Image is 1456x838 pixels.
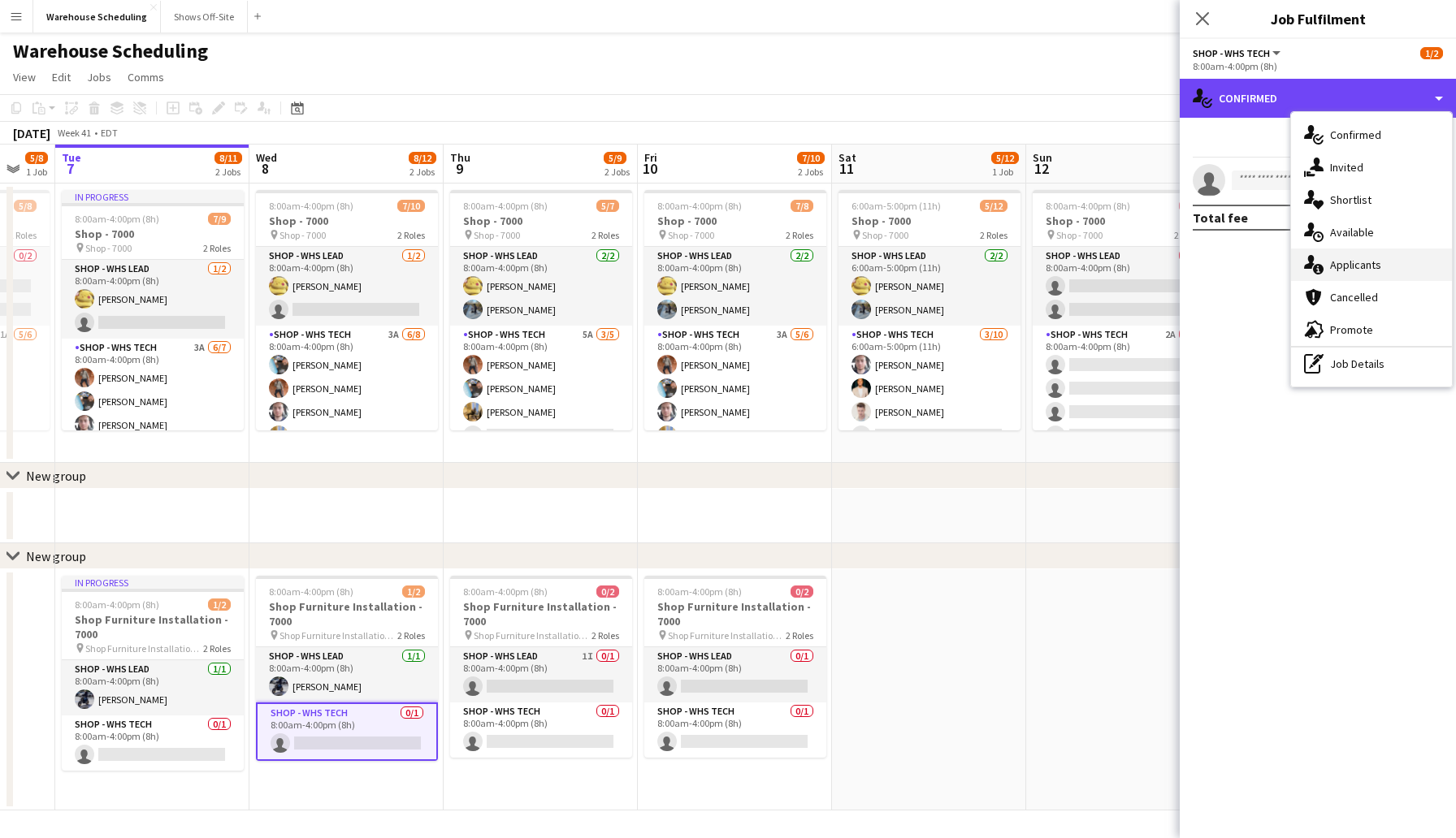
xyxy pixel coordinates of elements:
[450,214,632,228] h3: Shop - 7000
[1046,200,1130,212] span: 8:00am-4:00pm (8h)
[1033,214,1215,228] h3: Shop - 7000
[791,585,813,598] span: 0/2
[463,585,548,598] span: 8:00am-4:00pm (8h)
[253,159,277,178] span: 8
[1179,200,1202,212] span: 0/7
[644,702,826,758] app-card-role: Shop - WHS Tech0/18:00am-4:00pm (8h)
[797,152,825,164] span: 7/10
[644,576,826,758] app-job-card: 8:00am-4:00pm (8h)0/2Shop Furniture Installation - 7000 Shop Furniture Installation - 70002 Roles...
[256,247,438,326] app-card-role: Shop - WHS Lead1/28:00am-4:00pm (8h)[PERSON_NAME]
[1193,47,1283,59] button: Shop - WHS Tech
[33,1,161,32] button: Warehouse Scheduling
[203,642,231,654] span: 2 Roles
[203,242,231,254] span: 2 Roles
[980,229,1007,241] span: 2 Roles
[450,247,632,326] app-card-role: Shop - WHS Lead2/28:00am-4:00pm (8h)[PERSON_NAME][PERSON_NAME]
[269,200,353,212] span: 8:00am-4:00pm (8h)
[256,599,438,628] h3: Shop Furniture Installation - 7000
[448,159,470,178] span: 9
[1193,47,1270,59] span: Shop - WHS Tech
[256,576,438,761] div: 8:00am-4:00pm (8h)1/2Shop Furniture Installation - 7000 Shop Furniture Installation - 70002 Roles...
[62,612,244,641] h3: Shop Furniture Installation - 7000
[101,127,118,139] div: EDT
[450,150,470,165] span: Thu
[409,152,436,164] span: 8/12
[85,642,203,654] span: Shop Furniture Installation - 7000
[657,200,742,212] span: 8:00am-4:00pm (8h)
[992,166,1018,178] div: 1 Job
[463,200,548,212] span: 8:00am-4:00pm (8h)
[838,150,856,165] span: Sat
[668,629,786,641] span: Shop Furniture Installation - 7000
[1033,247,1215,326] app-card-role: Shop - WHS Lead0/28:00am-4:00pm (8h)
[474,229,520,241] span: Shop - 7000
[256,214,438,228] h3: Shop - 7000
[208,598,231,611] span: 1/2
[644,150,657,165] span: Fri
[838,247,1020,326] app-card-role: Shop - WHS Lead2/26:00am-5:00pm (11h)[PERSON_NAME][PERSON_NAME]
[1056,229,1103,241] span: Shop - 7000
[1033,150,1052,165] span: Sun
[85,242,132,254] span: Shop - 7000
[62,190,244,430] app-job-card: In progress8:00am-4:00pm (8h)7/9Shop - 7000 Shop - 70002 RolesShop - WHS Lead1/28:00am-4:00pm (8h...
[397,200,425,212] span: 7/10
[87,70,111,84] span: Jobs
[75,213,159,225] span: 8:00am-4:00pm (8h)
[1193,209,1248,226] div: Total fee
[256,702,438,761] app-card-role: Shop - WHS Tech0/18:00am-4:00pm (8h)
[838,326,1020,593] app-card-role: Shop - WHS Tech3/106:00am-5:00pm (11h)[PERSON_NAME][PERSON_NAME][PERSON_NAME]
[75,598,159,611] span: 8:00am-4:00pm (8h)
[256,190,438,430] app-job-card: 8:00am-4:00pm (8h)7/10Shop - 7000 Shop - 70002 RolesShop - WHS Lead1/28:00am-4:00pm (8h)[PERSON_N...
[668,229,714,241] span: Shop - 7000
[9,229,37,241] span: 2 Roles
[450,702,632,758] app-card-role: Shop - WHS Tech0/18:00am-4:00pm (8h)
[1330,290,1378,305] span: Cancelled
[1193,60,1443,72] div: 8:00am-4:00pm (8h)
[80,67,118,88] a: Jobs
[838,214,1020,228] h3: Shop - 7000
[1180,79,1456,118] div: Confirmed
[279,629,397,641] span: Shop Furniture Installation - 7000
[256,150,277,165] span: Wed
[862,229,908,241] span: Shop - 7000
[397,629,425,641] span: 2 Roles
[657,585,742,598] span: 8:00am-4:00pm (8h)
[980,200,1007,212] span: 5/12
[644,326,826,499] app-card-role: Shop - WHS Tech3A5/68:00am-4:00pm (8h)[PERSON_NAME][PERSON_NAME][PERSON_NAME][PERSON_NAME]
[604,152,626,164] span: 5/9
[644,647,826,702] app-card-role: Shop - WHS Lead0/18:00am-4:00pm (8h)
[25,152,48,164] span: 5/8
[62,260,244,339] app-card-role: Shop - WHS Lead1/28:00am-4:00pm (8h)[PERSON_NAME]
[13,39,208,63] h1: Warehouse Scheduling
[256,647,438,702] app-card-role: Shop - WHS Lead1/18:00am-4:00pm (8h)[PERSON_NAME]
[596,200,619,212] span: 5/7
[644,214,826,228] h3: Shop - 7000
[644,599,826,628] h3: Shop Furniture Installation - 7000
[1030,159,1052,178] span: 12
[591,229,619,241] span: 2 Roles
[1180,8,1456,29] h3: Job Fulfilment
[62,715,244,771] app-card-role: Shop - WHS Tech0/18:00am-4:00pm (8h)
[644,247,826,326] app-card-role: Shop - WHS Lead2/28:00am-4:00pm (8h)[PERSON_NAME][PERSON_NAME]
[409,166,435,178] div: 2 Jobs
[402,585,425,598] span: 1/2
[786,629,813,641] span: 2 Roles
[62,576,244,589] div: In progress
[1330,160,1363,175] span: Invited
[6,67,42,88] a: View
[52,70,71,84] span: Edit
[62,227,244,241] h3: Shop - 7000
[45,67,77,88] a: Edit
[1033,326,1215,475] app-card-role: Shop - WHS Tech2A0/58:00am-4:00pm (8h)
[450,190,632,430] app-job-card: 8:00am-4:00pm (8h)5/7Shop - 7000 Shop - 70002 RolesShop - WHS Lead2/28:00am-4:00pm (8h)[PERSON_NA...
[1174,229,1202,241] span: 2 Roles
[450,599,632,628] h3: Shop Furniture Installation - 7000
[591,629,619,641] span: 2 Roles
[62,190,244,203] div: In progress
[26,468,86,484] div: New group
[26,548,86,564] div: New group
